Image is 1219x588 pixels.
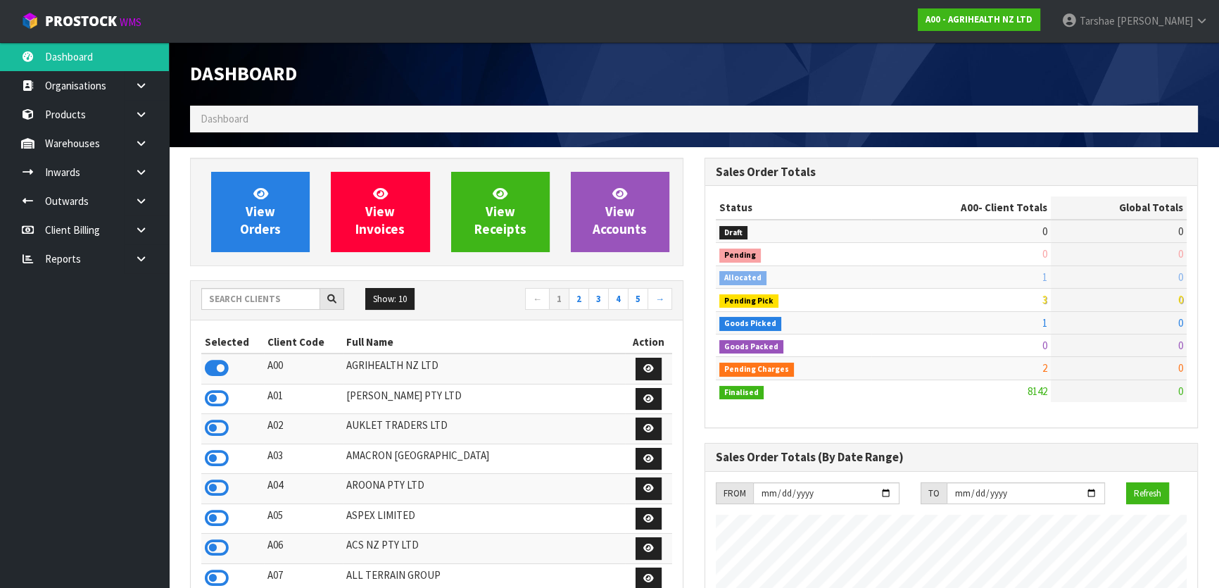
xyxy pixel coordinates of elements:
td: ACS NZ PTY LTD [343,534,625,564]
span: View Receipts [474,185,526,238]
a: ViewAccounts [571,172,669,252]
span: 0 [1178,384,1183,398]
span: 0 [1178,270,1183,284]
span: Goods Packed [719,340,783,354]
h3: Sales Order Totals [716,165,1187,179]
h3: Sales Order Totals (By Date Range) [716,451,1187,464]
button: Show: 10 [365,288,415,311]
a: ViewReceipts [451,172,550,252]
span: 0 [1178,247,1183,261]
span: 0 [1178,339,1183,352]
td: A01 [264,384,342,414]
span: 8142 [1028,384,1047,398]
a: ViewInvoices [331,172,429,252]
small: WMS [120,15,141,29]
span: Pending [719,249,761,263]
span: 2 [1042,361,1047,375]
img: cube-alt.png [21,12,39,30]
span: 1 [1042,316,1047,330]
td: AGRIHEALTH NZ LTD [343,354,625,384]
span: Draft [719,226,747,240]
span: Allocated [719,271,766,285]
th: Global Totals [1051,196,1187,219]
input: Search clients [201,288,320,310]
a: 1 [549,288,569,311]
td: A02 [264,414,342,444]
span: ProStock [45,12,117,30]
a: ViewOrders [211,172,310,252]
span: 0 [1042,247,1047,261]
span: 0 [1178,361,1183,375]
a: ← [525,288,550,311]
td: A06 [264,534,342,564]
td: [PERSON_NAME] PTY LTD [343,384,625,414]
td: AROONA PTY LTD [343,474,625,504]
span: View Accounts [593,185,647,238]
td: A04 [264,474,342,504]
span: 0 [1178,316,1183,330]
button: Refresh [1126,482,1169,505]
a: 4 [608,288,629,311]
span: Pending Pick [719,294,778,308]
td: AUKLET TRADERS LTD [343,414,625,444]
td: A03 [264,444,342,474]
div: FROM [716,482,753,505]
td: A05 [264,503,342,534]
nav: Page navigation [448,288,673,313]
span: Pending Charges [719,363,794,377]
th: Selected [201,331,264,354]
span: Tarshae [1080,14,1115,27]
span: A00 [961,201,978,214]
th: - Client Totals [871,196,1051,219]
a: → [648,288,672,311]
span: 1 [1042,270,1047,284]
td: A00 [264,354,342,384]
span: 0 [1178,225,1183,238]
span: Goods Picked [719,317,781,331]
span: Finalised [719,386,764,400]
span: View Orders [240,185,281,238]
th: Status [716,196,871,219]
span: Dashboard [201,112,248,125]
span: 0 [1042,339,1047,352]
td: ASPEX LIMITED [343,503,625,534]
a: A00 - AGRIHEALTH NZ LTD [918,8,1040,31]
span: 0 [1178,293,1183,306]
th: Action [625,331,672,354]
a: 5 [628,288,648,311]
span: 0 [1042,225,1047,238]
td: AMACRON [GEOGRAPHIC_DATA] [343,444,625,474]
span: 3 [1042,293,1047,306]
div: TO [921,482,947,505]
strong: A00 - AGRIHEALTH NZ LTD [926,13,1032,25]
th: Full Name [343,331,625,354]
a: 2 [569,288,589,311]
span: [PERSON_NAME] [1117,14,1193,27]
a: 3 [588,288,609,311]
span: Dashboard [190,61,297,86]
span: View Invoices [355,185,405,238]
th: Client Code [264,331,342,354]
